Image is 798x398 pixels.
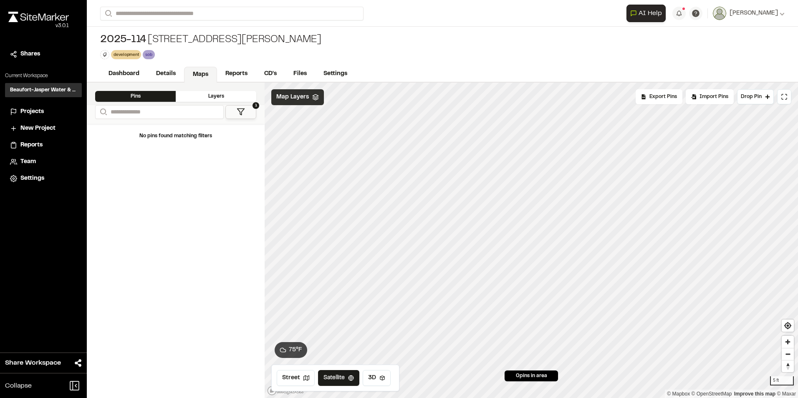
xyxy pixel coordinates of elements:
img: User [713,7,726,20]
button: Search [95,105,110,119]
div: sob [143,50,154,59]
div: Oh geez...please don't... [8,22,69,30]
a: Files [285,66,315,82]
div: development [111,50,141,59]
div: Layers [176,91,256,102]
span: 0 pins in area [516,372,547,380]
div: 5 ft [770,376,794,385]
button: Open AI Assistant [626,5,666,22]
p: Current Workspace [5,72,82,80]
a: Map feedback [734,391,775,397]
div: Pins [95,91,176,102]
span: Settings [20,174,44,183]
button: Edit Tags [100,50,109,59]
canvas: Map [265,83,798,398]
button: Satellite [318,370,359,386]
span: Shares [20,50,40,59]
button: Reset bearing to north [782,360,794,372]
a: Details [148,66,184,82]
img: rebrand.png [8,12,69,22]
a: Mapbox logo [267,386,304,395]
a: OpenStreetMap [692,391,732,397]
div: No pins available to export [636,89,682,104]
a: Settings [10,174,77,183]
a: Dashboard [100,66,148,82]
button: [PERSON_NAME] [713,7,785,20]
button: 3D [363,370,391,386]
button: Drop Pin [737,89,774,104]
span: 1 [253,102,259,109]
div: Open AI Assistant [626,5,669,22]
div: Import Pins into your project [686,89,734,104]
a: Projects [10,107,77,116]
span: Share Workspace [5,358,61,368]
span: Projects [20,107,44,116]
span: 75 ° F [289,345,302,355]
a: Team [10,157,77,166]
span: Reports [20,141,43,150]
span: 2025-114 [100,33,146,47]
button: 75°F [275,342,307,358]
button: Find my location [782,320,794,332]
span: Map Layers [276,93,309,102]
a: Mapbox [667,391,690,397]
a: CD's [256,66,285,82]
div: [STREET_ADDRESS][PERSON_NAME] [100,33,321,47]
span: Reset bearing to north [782,360,794,372]
a: New Project [10,124,77,133]
a: Reports [217,66,256,82]
a: Settings [315,66,356,82]
span: Collapse [5,381,32,391]
span: New Project [20,124,56,133]
span: AI Help [639,8,662,18]
span: No pins found matching filters [139,134,212,138]
span: Import Pins [700,93,728,101]
a: Maxar [777,391,796,397]
button: Zoom out [782,348,794,360]
a: Maps [184,67,217,83]
span: Drop Pin [741,93,762,101]
button: 1 [225,105,256,119]
span: Team [20,157,36,166]
span: Export Pins [649,93,677,101]
button: Search [100,7,115,20]
a: Reports [10,141,77,150]
button: Street [277,370,315,386]
button: Zoom in [782,336,794,348]
span: [PERSON_NAME] [730,9,778,18]
a: Shares [10,50,77,59]
h3: Beaufort-Jasper Water & Sewer Authority [10,86,77,94]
